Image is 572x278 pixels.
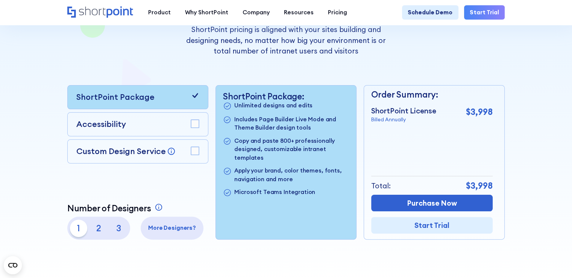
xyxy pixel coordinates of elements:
div: Product [148,8,171,17]
p: Unlimited designs and edits [234,101,313,111]
a: Pricing [321,5,354,20]
p: More Designers? [144,224,201,232]
a: Product [141,5,178,20]
p: Order Summary: [371,88,493,101]
p: $3,998 [466,105,493,118]
p: $3,998 [466,179,493,192]
div: Why ShortPoint [185,8,228,17]
p: ShortPoint Package [76,91,155,103]
p: 1 [70,220,87,237]
div: Resources [284,8,314,17]
a: Number of Designers [67,203,165,213]
p: Microsoft Teams Integration [234,188,315,197]
p: Billed Annually [371,116,436,124]
a: Company [235,5,277,20]
p: Accessibility [76,118,126,130]
p: ShortPoint pricing is aligned with your sites building and designing needs, no matter how big you... [179,24,393,57]
iframe: Chat Widget [437,191,572,278]
div: Company [243,8,270,17]
a: Resources [277,5,321,20]
p: Total: [371,180,391,191]
p: ShortPoint Package: [223,91,349,101]
p: Number of Designers [67,203,151,213]
p: Includes Page Builder Live Mode and Theme Builder design tools [234,115,349,133]
a: Home [67,6,134,19]
p: 2 [90,220,108,237]
a: Schedule Demo [402,5,458,20]
a: Start Trial [464,5,505,20]
p: Custom Design Service [76,146,166,156]
p: Apply your brand, color themes, fonts, navigation and more [234,166,349,184]
a: Start Trial [371,217,493,234]
button: Open CMP widget [4,256,22,274]
a: Why ShortPoint [178,5,235,20]
div: Pricing [328,8,347,17]
p: 3 [110,220,127,237]
p: ShortPoint License [371,105,436,116]
a: Purchase Now [371,195,493,211]
p: Copy and paste 800+ professionally designed, customizable intranet templates [234,137,349,162]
